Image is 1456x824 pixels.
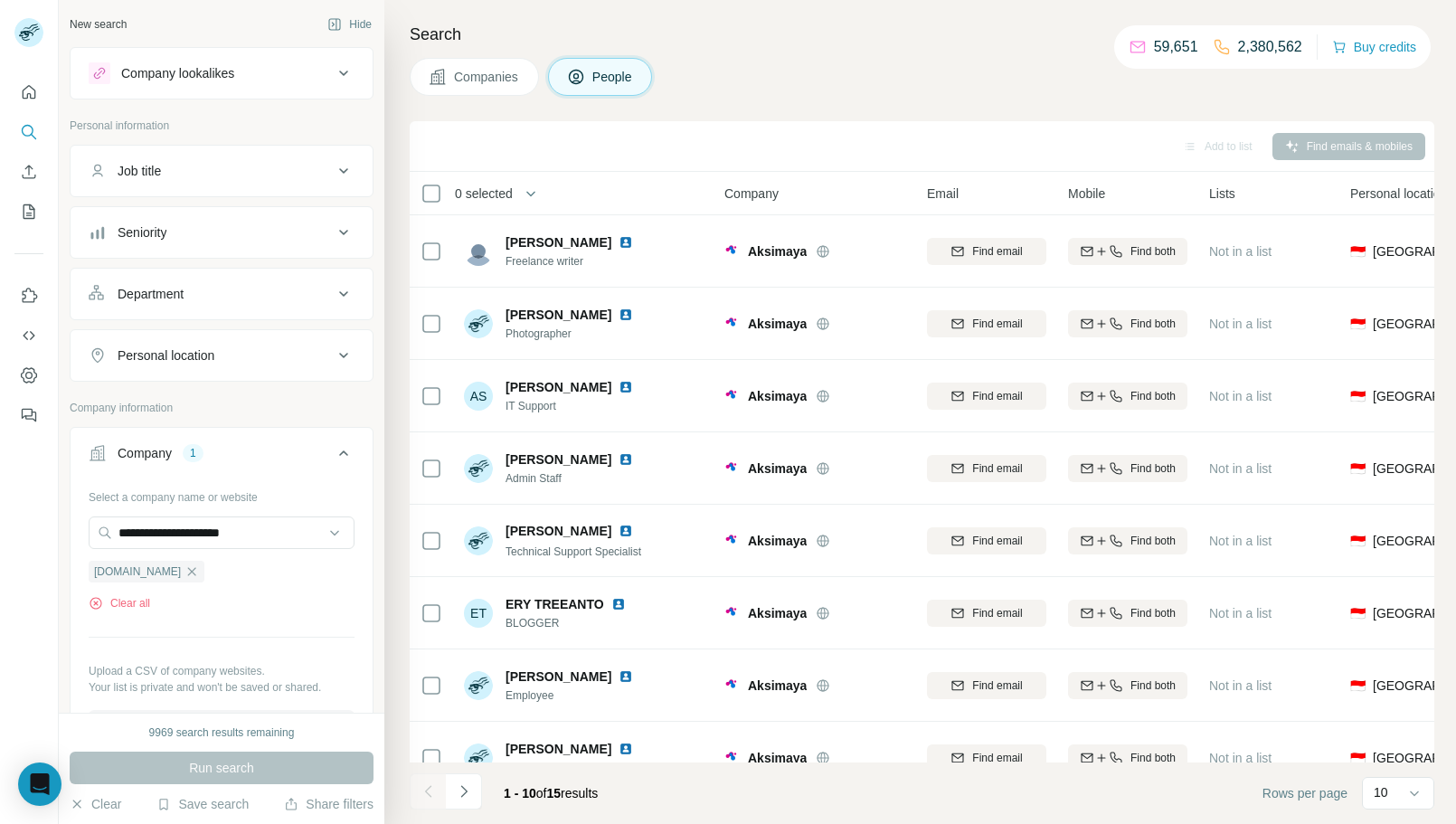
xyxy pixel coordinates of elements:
[547,786,562,800] span: 15
[14,279,43,312] button: Use Surfe on LinkedIn
[14,399,43,431] button: Feedback
[927,383,1046,410] button: Find email
[1068,383,1187,410] button: Find both
[748,749,807,767] span: Aksimaya
[506,253,655,270] span: Freelance writer
[89,663,355,679] p: Upload a CSV of company websites.
[14,195,43,228] button: My lists
[464,526,493,555] img: Avatar
[455,185,513,203] span: 0 selected
[1350,604,1366,622] span: 🇮🇩
[454,68,520,86] span: Companies
[619,669,633,684] img: LinkedIn logo
[14,359,43,392] button: Dashboard
[1068,310,1187,337] button: Find both
[506,398,655,414] span: IT Support
[71,431,373,482] button: Company1
[506,760,655,776] span: Web Design
[724,389,739,403] img: Logo of Aksimaya
[446,773,482,810] button: Navigate to next page
[18,762,61,806] div: Open Intercom Messenger
[1154,36,1198,58] p: 59,651
[506,668,611,686] span: [PERSON_NAME]
[506,740,611,758] span: [PERSON_NAME]
[118,285,184,303] div: Department
[118,162,161,180] div: Job title
[1350,459,1366,478] span: 🇮🇩
[724,606,739,620] img: Logo of Aksimaya
[1068,744,1187,772] button: Find both
[972,750,1022,766] span: Find email
[71,149,373,193] button: Job title
[619,235,633,250] img: LinkedIn logo
[506,326,655,342] span: Photographer
[619,524,633,538] img: LinkedIn logo
[1130,316,1176,332] span: Find both
[506,470,655,487] span: Admin Staff
[972,533,1022,549] span: Find email
[972,388,1022,404] span: Find email
[927,744,1046,772] button: Find email
[1068,185,1105,203] span: Mobile
[724,317,739,331] img: Logo of Aksimaya
[89,482,355,506] div: Select a company name or website
[748,459,807,478] span: Aksimaya
[1130,605,1176,621] span: Find both
[927,600,1046,627] button: Find email
[724,534,739,548] img: Logo of Aksimaya
[1350,532,1366,550] span: 🇮🇩
[464,671,493,700] img: Avatar
[183,445,203,461] div: 1
[724,244,739,259] img: Logo of Aksimaya
[506,233,611,251] span: [PERSON_NAME]
[506,687,655,704] span: Employee
[972,605,1022,621] span: Find email
[70,795,121,813] button: Clear
[1209,244,1272,259] span: Not in a list
[504,786,536,800] span: 1 - 10
[1209,461,1272,476] span: Not in a list
[619,308,633,322] img: LinkedIn logo
[1130,460,1176,477] span: Find both
[504,786,598,800] span: results
[506,522,611,540] span: [PERSON_NAME]
[1350,242,1366,260] span: 🇮🇩
[927,672,1046,699] button: Find email
[972,677,1022,694] span: Find email
[506,450,611,469] span: [PERSON_NAME]
[89,679,355,696] p: Your list is private and won't be saved or shared.
[71,272,373,316] button: Department
[724,751,739,765] img: Logo of Aksimaya
[748,604,807,622] span: Aksimaya
[611,597,626,611] img: LinkedIn logo
[1209,751,1272,765] span: Not in a list
[315,11,384,38] button: Hide
[284,795,373,813] button: Share filters
[1350,749,1366,767] span: 🇮🇩
[619,742,633,756] img: LinkedIn logo
[1130,533,1176,549] span: Find both
[724,461,739,476] img: Logo of Aksimaya
[14,76,43,109] button: Quick start
[149,725,295,741] div: 9969 search results remaining
[14,116,43,148] button: Search
[619,380,633,394] img: LinkedIn logo
[464,237,493,266] img: Avatar
[71,211,373,254] button: Seniority
[1350,387,1366,405] span: 🇮🇩
[927,238,1046,265] button: Find email
[89,710,355,743] button: Upload a list of companies
[14,156,43,188] button: Enrich CSV
[464,743,493,772] img: Avatar
[972,243,1022,260] span: Find email
[927,310,1046,337] button: Find email
[464,599,493,628] div: ET
[536,786,547,800] span: of
[748,315,807,333] span: Aksimaya
[619,452,633,467] img: LinkedIn logo
[927,455,1046,482] button: Find email
[748,387,807,405] span: Aksimaya
[1350,185,1447,203] span: Personal location
[70,16,127,33] div: New search
[724,678,739,693] img: Logo of Aksimaya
